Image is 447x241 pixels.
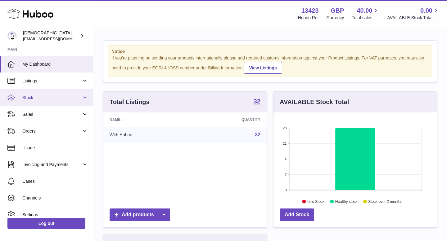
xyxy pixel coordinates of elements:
[103,112,189,127] th: Name
[352,7,379,21] a: 40.00 Total sales
[420,7,432,15] span: 0.00
[280,208,314,221] a: Add Stock
[298,15,319,21] div: Huboo Ref
[23,30,79,42] div: [DEMOGRAPHIC_DATA]
[283,157,287,161] text: 14
[327,15,344,21] div: Currency
[254,98,260,104] strong: 32
[244,62,282,74] a: View Listings
[189,112,267,127] th: Quantity
[255,132,260,137] a: 32
[22,212,88,218] span: Settings
[22,162,82,168] span: Invoicing and Payments
[387,7,440,21] a: 0.00 AVAILABLE Stock Total
[285,188,287,192] text: 0
[368,199,402,204] text: Stock over 2 months
[22,128,82,134] span: Orders
[387,15,440,21] span: AVAILABLE Stock Total
[283,126,287,130] text: 28
[22,195,88,201] span: Channels
[283,142,287,145] text: 21
[110,98,150,106] h3: Total Listings
[307,199,325,204] text: Low Stock
[110,208,170,221] a: Add products
[22,95,82,101] span: Stock
[103,127,189,143] td: With Huboo
[331,7,344,15] strong: GBP
[22,145,88,151] span: Usage
[254,98,260,106] a: 32
[352,15,379,21] span: Total sales
[22,78,82,84] span: Listings
[7,31,17,41] img: olgazyuz@outlook.com
[335,199,358,204] text: Healthy stock
[301,7,319,15] strong: 13423
[285,173,287,176] text: 7
[7,218,85,229] a: Log out
[22,61,88,67] span: My Dashboard
[111,55,429,74] div: If you're planning on sending your products internationally please add required customs informati...
[111,49,429,55] strong: Notice
[280,98,349,106] h3: AVAILABLE Stock Total
[23,36,91,41] span: [EMAIL_ADDRESS][DOMAIN_NAME]
[22,178,88,184] span: Cases
[357,7,372,15] span: 40.00
[22,112,82,117] span: Sales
